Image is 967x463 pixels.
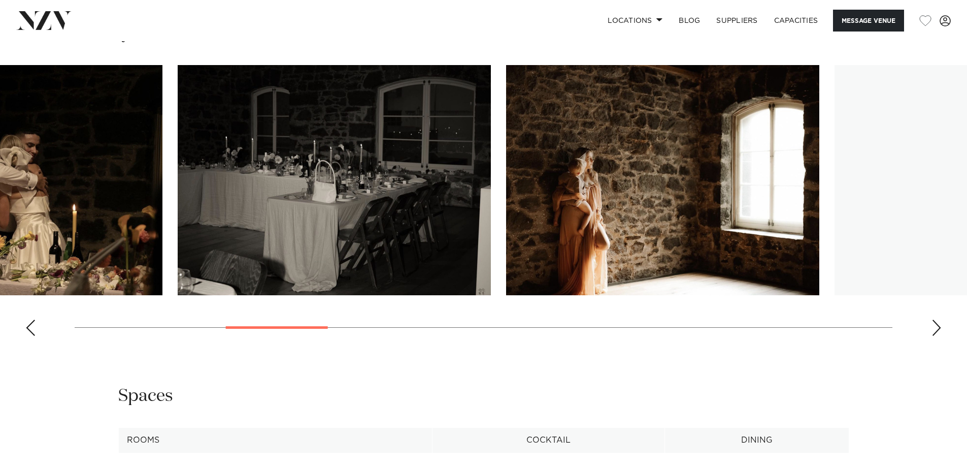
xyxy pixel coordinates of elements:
a: Capacities [766,10,826,32]
th: Dining [664,428,849,453]
a: Locations [599,10,671,32]
h2: Spaces [118,385,173,408]
button: Message Venue [833,10,904,32]
a: BLOG [671,10,708,32]
th: Rooms [118,428,432,453]
img: nzv-logo.png [16,11,72,29]
swiper-slide: 6 / 20 [506,65,819,295]
swiper-slide: 5 / 20 [178,65,491,295]
th: Cocktail [432,428,664,453]
a: SUPPLIERS [708,10,765,32]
